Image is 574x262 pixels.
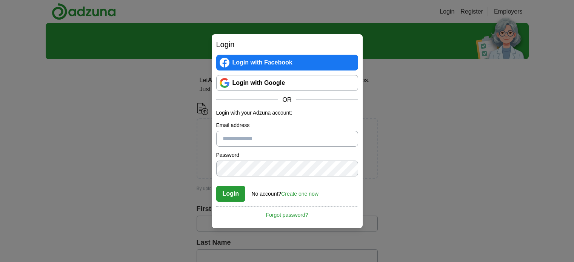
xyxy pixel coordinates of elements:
a: Login with Facebook [216,55,358,70]
label: Email address [216,121,358,129]
a: Create one now [281,191,319,197]
a: Login with Google [216,75,358,91]
button: Login [216,186,246,202]
a: Forgot password? [216,206,358,219]
h2: Login [216,39,358,50]
div: No account? [252,185,319,198]
p: Login with your Adzuna account: [216,109,358,117]
span: OR [278,95,296,104]
label: Password [216,151,358,159]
